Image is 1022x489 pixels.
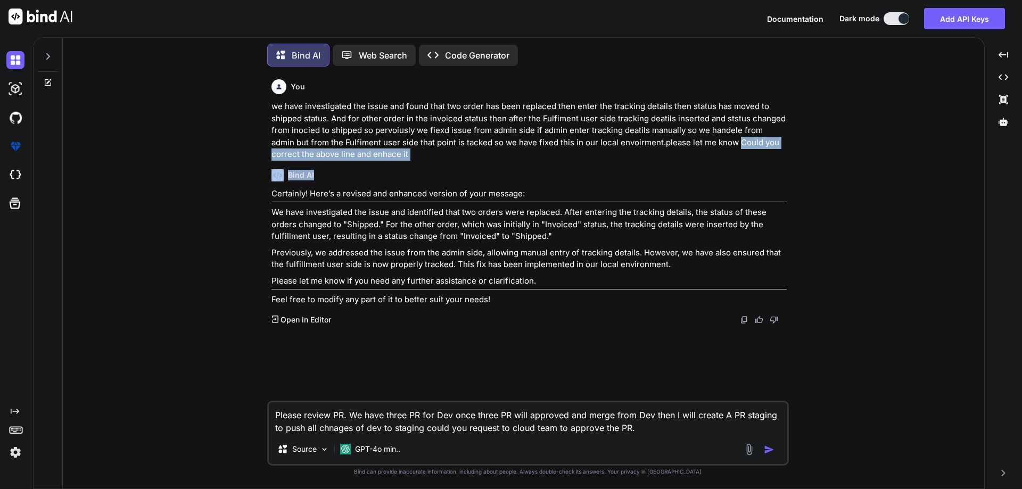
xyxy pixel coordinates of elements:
img: premium [6,137,24,155]
button: Add API Keys [924,8,1005,29]
img: GPT-4o mini [340,444,351,454]
p: Web Search [359,49,407,62]
p: We have investigated the issue and identified that two orders were replaced. After entering the t... [271,206,787,243]
p: Previously, we addressed the issue from the admin side, allowing manual entry of tracking details... [271,247,787,271]
img: darkChat [6,51,24,69]
img: cloudideIcon [6,166,24,184]
span: Documentation [767,14,823,23]
p: Please let me know if you need any further assistance or clarification. [271,275,787,287]
p: Bind can provide inaccurate information, including about people. Always double-check its answers.... [267,468,789,476]
p: we have investigated the issue and found that two order has been replaced then enter the tracking... [271,101,787,161]
p: Bind AI [292,49,320,62]
img: Pick Models [320,445,329,454]
img: copy [740,316,748,324]
p: Certainly! Here’s a revised and enhanced version of your message: [271,188,787,200]
img: attachment [743,443,755,455]
img: settings [6,443,24,461]
img: dislike [770,316,778,324]
p: Code Generator [445,49,509,62]
textarea: Please review PR. We have three PR for Dev once three PR will approved and merge from Dev then I ... [269,402,787,434]
p: Feel free to modify any part of it to better suit your needs! [271,294,787,306]
p: Source [292,444,317,454]
span: Dark mode [839,13,879,24]
p: GPT-4o min.. [355,444,400,454]
h6: Bind AI [288,170,314,180]
button: Documentation [767,13,823,24]
img: githubDark [6,109,24,127]
img: icon [764,444,774,455]
img: like [755,316,763,324]
img: Bind AI [9,9,72,24]
h6: You [291,81,305,92]
p: Open in Editor [281,314,331,325]
img: darkAi-studio [6,80,24,98]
